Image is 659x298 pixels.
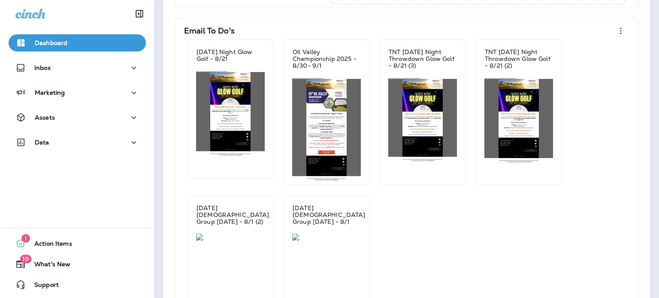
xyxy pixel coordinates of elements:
span: Action Items [26,240,72,250]
img: 016f0124-9196-4ffd-b525-8a4fdeac2379.jpg [484,78,553,163]
button: 1Action Items [9,235,146,252]
p: Inbox [34,64,51,71]
button: Inbox [9,59,146,76]
p: [DATE] Night Glow Golf - 8/21 [196,48,264,62]
p: TNT [DATE] Night Throwdown Glow Golf - 8/21 (3) [389,48,456,69]
span: What's New [26,261,70,271]
button: Data [9,134,146,151]
button: Marketing [9,84,146,101]
img: 9ae8afe4-d474-452c-801e-14ce9d247bad.jpg [292,78,361,181]
span: 19 [20,255,31,263]
p: [DATE] [DEMOGRAPHIC_DATA] Group [DATE] - 8/1 (2) [196,205,269,225]
img: 38233f30-9a42-46c4-8604-e5bd6dd0b68d.jpg [388,78,457,162]
p: Assets [35,114,55,121]
p: Oil Valley Championship 2025 - 8/30- 9/1 [293,48,360,69]
button: Assets [9,109,146,126]
p: Email To Do's [184,27,235,35]
p: TNT [DATE] Night Throwdown Glow Golf - 8/21 (2) [485,48,553,69]
p: Dashboard [35,39,67,46]
button: Dashboard [9,34,146,51]
span: Support [26,281,59,292]
button: 19What's New [9,256,146,273]
img: 86fade5e-ba66-4cc2-8bda-18ab3ac715b7.jpg [196,234,265,241]
span: 1 [21,234,30,243]
p: Marketing [35,89,65,96]
p: [DATE] [DEMOGRAPHIC_DATA] Group [DATE] - 8/1 [293,205,366,225]
p: Data [35,139,49,146]
button: Collapse Sidebar [127,5,151,22]
button: Support [9,276,146,293]
img: a7f038cf-94eb-4cac-9161-1682df0469db.jpg [292,234,361,241]
img: 3d75d6ca-3f43-4eb8-a35b-c1ab33b32ace.jpg [196,71,265,157]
